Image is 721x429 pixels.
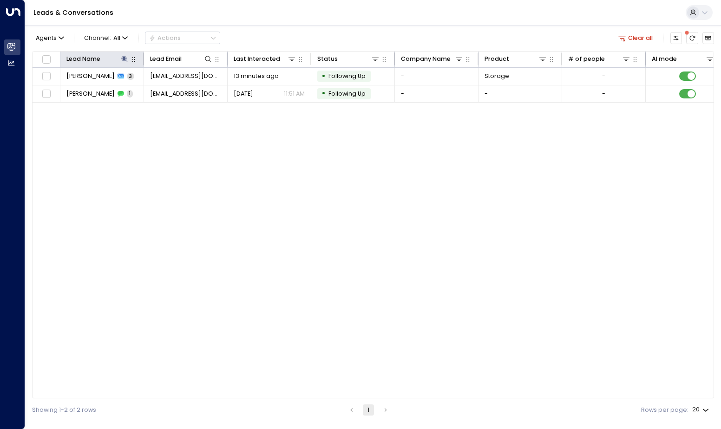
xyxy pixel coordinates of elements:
div: Showing 1-2 of 2 rows [32,406,96,415]
nav: pagination navigation [346,404,392,416]
div: Product [485,54,509,64]
span: aisha252320@gmail.com [150,90,222,98]
div: # of people [568,54,605,64]
div: Lead Email [150,54,182,64]
button: page 1 [363,404,374,416]
span: Toggle select row [41,71,52,82]
button: Archived Leads [702,32,714,44]
span: 1 [127,90,133,97]
span: All [113,35,120,41]
div: Product [485,54,548,64]
td: - [478,85,562,103]
div: Button group with a nested menu [145,32,220,44]
div: Lead Name [66,54,130,64]
label: Rows per page: [641,406,688,415]
span: Following Up [328,90,366,97]
button: Agents [32,32,67,44]
span: 3 [127,73,134,80]
div: AI mode [652,54,677,64]
div: 20 [692,403,711,416]
button: Clear all [615,32,656,44]
p: 11:51 AM [284,90,305,98]
div: Status [317,54,380,64]
button: Actions [145,32,220,44]
div: AI mode [652,54,715,64]
span: Channel: [81,32,131,44]
td: - [395,68,478,85]
div: Actions [149,34,181,42]
span: 13 minutes ago [234,72,279,80]
span: There are new threads available. Refresh the grid to view the latest updates. [686,32,698,44]
span: Storage [485,72,509,80]
span: Agents [36,35,57,41]
div: • [321,86,326,101]
button: Customize [670,32,682,44]
div: - [602,90,605,98]
span: Toggle select all [41,54,52,65]
span: Sep 03, 2025 [234,90,253,98]
div: # of people [568,54,631,64]
div: Company Name [401,54,451,64]
div: - [602,72,605,80]
span: Following Up [328,72,366,80]
span: Toggle select row [41,89,52,99]
td: - [395,85,478,103]
a: Leads & Conversations [33,8,113,17]
button: Channel:All [81,32,131,44]
span: Aisha Nadeem [66,72,115,80]
div: Company Name [401,54,464,64]
div: Last Interacted [234,54,280,64]
div: Last Interacted [234,54,297,64]
div: Status [317,54,338,64]
div: Lead Email [150,54,213,64]
div: Lead Name [66,54,100,64]
span: Aisha Nadeem [66,90,115,98]
div: • [321,69,326,84]
span: aisha252320@gmail.com [150,72,222,80]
